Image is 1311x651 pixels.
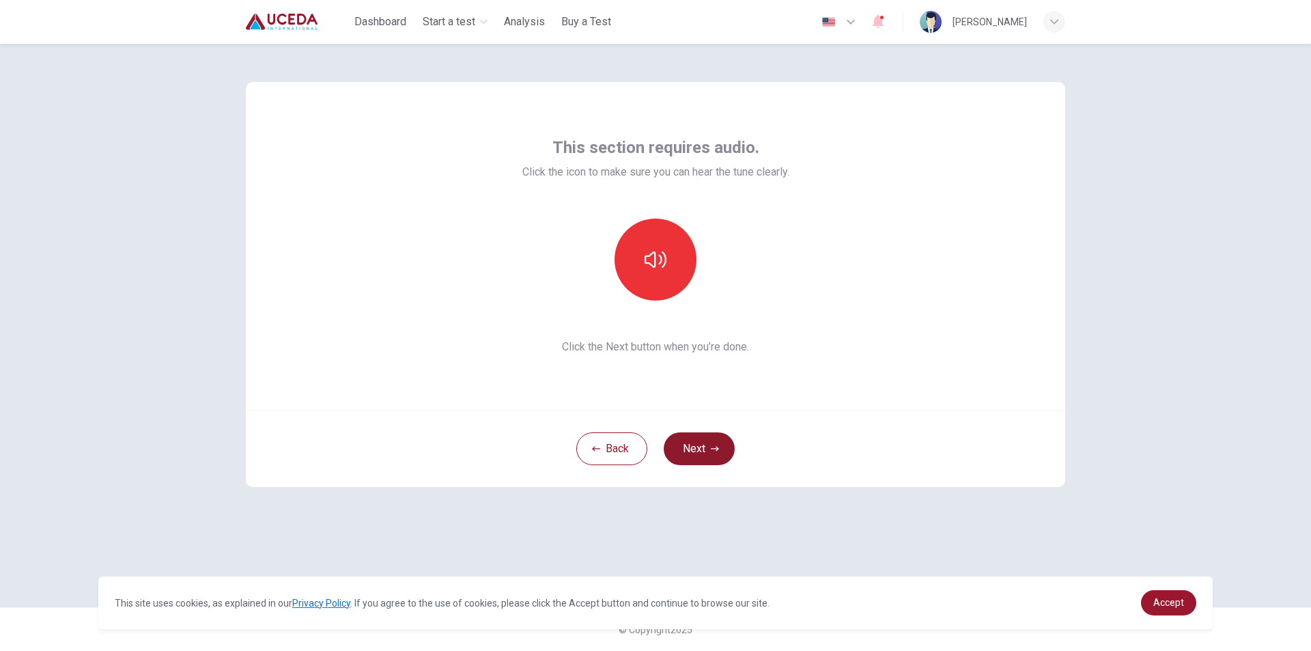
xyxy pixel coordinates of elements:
[619,624,692,635] span: © Copyright 2025
[556,10,617,34] button: Buy a Test
[98,577,1213,629] div: cookieconsent
[246,8,349,36] a: Uceda logo
[246,8,318,36] img: Uceda logo
[354,14,406,30] span: Dashboard
[561,14,611,30] span: Buy a Test
[1141,590,1196,615] a: dismiss cookie message
[522,164,789,180] span: Click the icon to make sure you can hear the tune clearly.
[498,10,550,34] button: Analysis
[1153,597,1184,608] span: Accept
[417,10,493,34] button: Start a test
[820,17,837,27] img: en
[292,598,350,609] a: Privacy Policy
[552,137,759,158] span: This section requires audio.
[504,14,545,30] span: Analysis
[576,432,647,465] button: Back
[522,339,789,355] span: Click the Next button when you’re done.
[423,14,475,30] span: Start a test
[920,11,942,33] img: Profile picture
[664,432,735,465] button: Next
[953,14,1027,30] div: [PERSON_NAME]
[349,10,412,34] button: Dashboard
[115,598,770,609] span: This site uses cookies, as explained in our . If you agree to the use of cookies, please click th...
